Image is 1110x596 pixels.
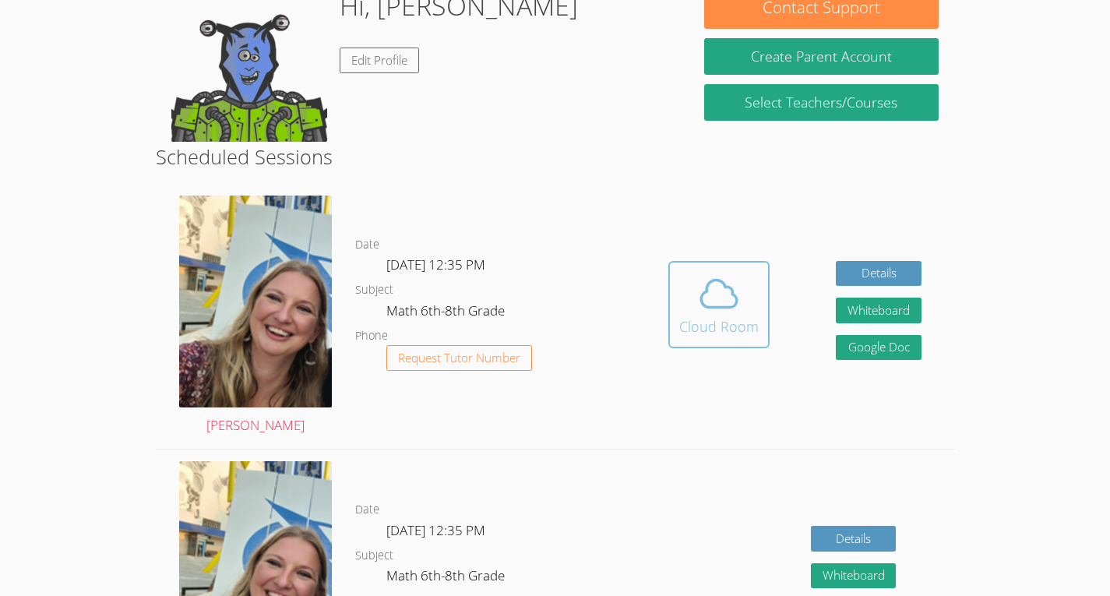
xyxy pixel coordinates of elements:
dt: Date [355,235,379,255]
dt: Subject [355,280,393,300]
button: Whiteboard [811,563,897,589]
a: Google Doc [836,335,921,361]
dt: Subject [355,546,393,566]
dd: Math 6th-8th Grade [386,565,508,591]
h2: Scheduled Sessions [156,142,955,171]
img: sarah.png [179,196,333,407]
a: Edit Profile [340,48,419,73]
button: Whiteboard [836,298,921,323]
dt: Date [355,500,379,520]
span: [DATE] 12:35 PM [386,521,485,539]
button: Request Tutor Number [386,345,532,371]
a: Details [836,261,921,287]
dt: Phone [355,326,388,346]
a: [PERSON_NAME] [179,196,333,436]
div: Cloud Room [679,316,759,337]
button: Cloud Room [668,261,770,348]
button: Create Parent Account [704,38,939,75]
span: Request Tutor Number [398,352,520,364]
a: Select Teachers/Courses [704,84,939,121]
a: Details [811,526,897,552]
span: [DATE] 12:35 PM [386,256,485,273]
dd: Math 6th-8th Grade [386,300,508,326]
